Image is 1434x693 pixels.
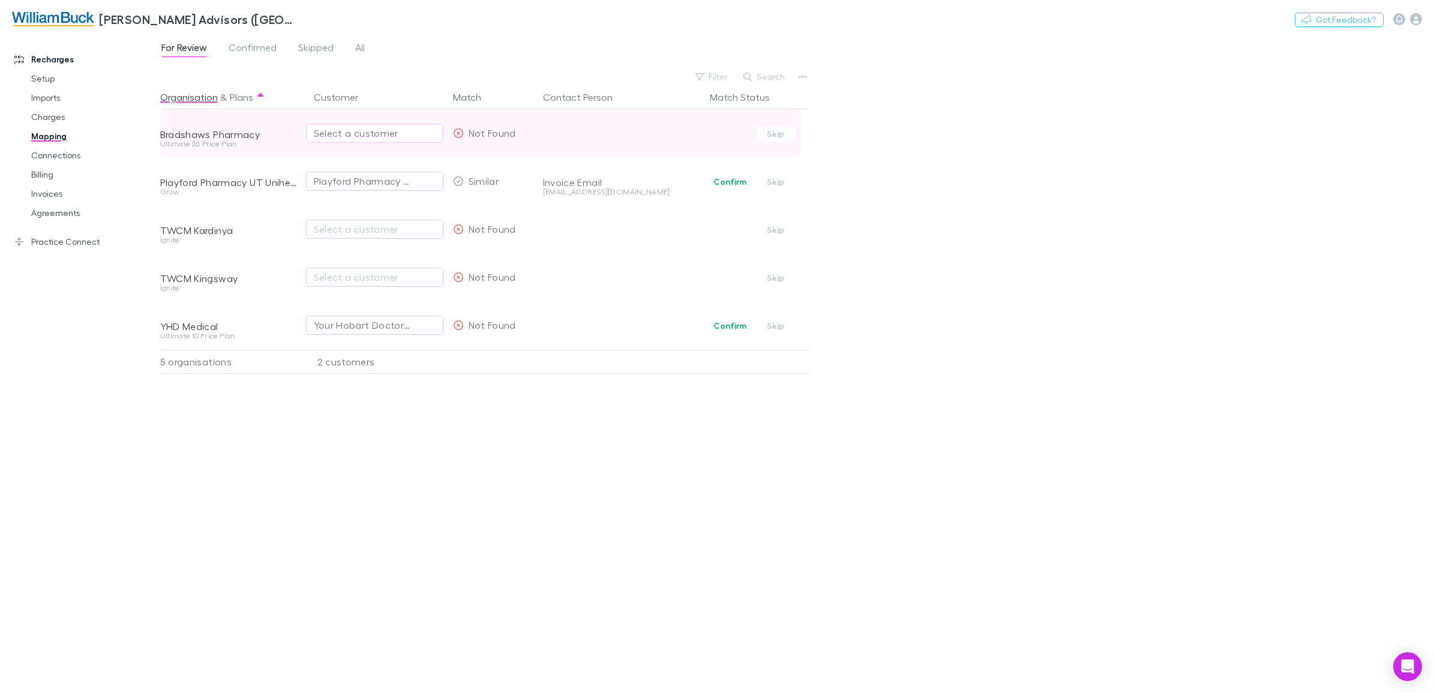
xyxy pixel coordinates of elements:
a: Practice Connect [2,232,169,251]
div: TWCM Kingsway [160,272,299,284]
button: Match Status [710,85,784,109]
button: Skip [757,271,795,285]
button: Match [453,85,496,109]
a: Billing [19,165,169,184]
button: Plans [230,85,253,109]
a: Agreements [19,203,169,223]
span: For Review [161,41,207,57]
a: Recharges [2,50,169,69]
button: Select a customer [306,124,443,143]
button: Organisation [160,85,218,109]
span: Not Found [469,127,516,139]
a: Connections [19,146,169,165]
div: Playford Pharmacy UT Unihealth [160,176,299,188]
div: Playford Pharmacy Unit Trust [314,174,412,188]
span: Similar [469,175,499,187]
button: Customer [314,85,373,109]
span: Confirmed [229,41,277,57]
button: Confirm [706,319,754,333]
button: Select a customer [306,268,443,287]
a: [PERSON_NAME] Advisors ([GEOGRAPHIC_DATA]) Pty Ltd [5,5,305,34]
div: 5 organisations [160,350,304,374]
button: Got Feedback? [1295,13,1384,27]
div: Bradshaws Pharmacy [160,128,299,140]
div: TWCM Kardinya [160,224,299,236]
span: Skipped [298,41,334,57]
h3: [PERSON_NAME] Advisors ([GEOGRAPHIC_DATA]) Pty Ltd [99,12,298,26]
div: Your Hobart Doctor Pty Ltd T/A YHD Medical [314,318,412,332]
button: Confirm [706,175,754,189]
button: Search [737,70,792,84]
div: Invoice Email [543,176,700,188]
div: Select a customer [314,222,436,236]
div: Open Intercom Messenger [1393,652,1422,681]
div: Select a customer [314,126,436,140]
button: Contact Person [543,85,627,109]
span: Not Found [469,271,516,283]
button: Skip [757,175,795,189]
button: Filter [689,70,735,84]
button: Your Hobart Doctor Pty Ltd T/A YHD Medical [306,316,443,335]
button: Skip [757,223,795,237]
div: & [160,85,299,109]
button: Select a customer [306,220,443,239]
a: Mapping [19,127,169,146]
img: William Buck Advisors (WA) Pty Ltd's Logo [12,12,94,26]
div: Ultimate 20 Price Plan [160,140,299,148]
span: All [355,41,365,57]
div: Ignite [160,236,299,244]
button: Playford Pharmacy Unit Trust [306,172,443,191]
div: Select a customer [314,270,436,284]
button: Skip [757,319,795,333]
div: YHD Medical [160,320,299,332]
div: Ignite [160,284,299,292]
a: Invoices [19,184,169,203]
a: Charges [19,107,169,127]
div: Grow [160,188,299,196]
span: Not Found [469,223,516,235]
a: Setup [19,69,169,88]
div: 2 customers [304,350,448,374]
div: [EMAIL_ADDRESS][DOMAIN_NAME] [543,188,700,196]
button: Skip [757,127,795,141]
a: Imports [19,88,169,107]
span: Not Found [469,319,516,331]
div: Ultimate 10 Price Plan [160,332,299,340]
